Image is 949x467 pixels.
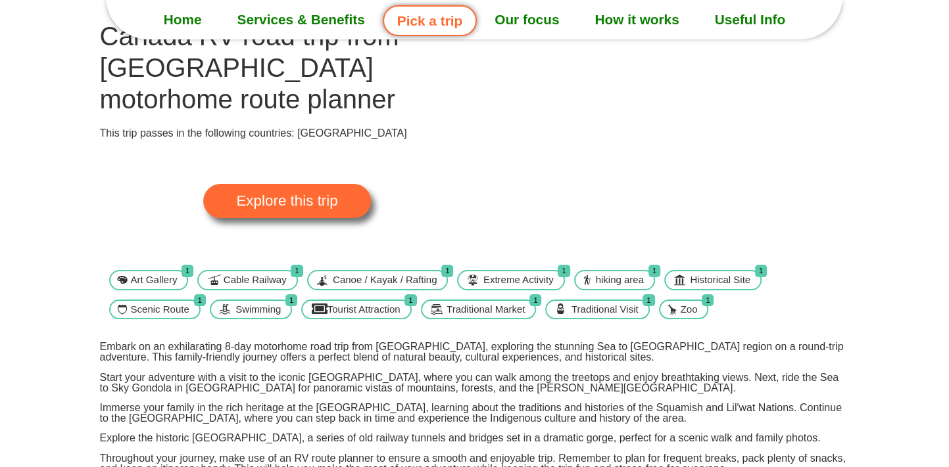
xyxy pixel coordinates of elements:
span: Tourist Attraction [324,302,404,317]
span: Swimming [232,302,284,317]
span: Canoe / Kayak / Rafting [329,273,440,288]
span: 1 [648,265,660,277]
span: 1 [291,265,303,277]
a: Useful Info [697,3,803,36]
a: Services & Benefits [219,3,382,36]
span: This trip passes in the following countries: [GEOGRAPHIC_DATA] [100,127,407,139]
span: 1 [285,294,297,307]
h1: Canada RV road trip from [GEOGRAPHIC_DATA] motorhome route planner [100,20,475,115]
a: Our focus [477,3,577,36]
span: hiking area [593,273,647,288]
span: Traditional Visit [568,302,642,317]
span: Historical Site [687,273,754,288]
span: Zoo [677,302,701,317]
span: 1 [529,294,541,307]
span: 1 [702,294,714,307]
span: Cable Railway [220,273,290,288]
p: Embark on an exhilarating 8-day motorhome road trip from [GEOGRAPHIC_DATA], exploring the stunnin... [100,342,850,363]
span: 1 [643,294,654,307]
span: Traditional Market [443,302,529,317]
p: Immerse your family in the rich heritage at the [GEOGRAPHIC_DATA], learning about the traditions ... [100,403,850,424]
nav: Menu [106,3,842,36]
span: Extreme Activity [480,273,557,288]
span: 1 [182,265,193,277]
span: 1 [755,265,767,277]
span: Explore this trip [236,194,337,208]
span: Scenic Route [128,302,193,317]
a: Home [146,3,220,36]
p: Start your adventure with a visit to the iconic [GEOGRAPHIC_DATA], where you can walk among the t... [100,372,850,393]
span: Art Gallery [128,273,181,288]
span: 1 [404,294,416,307]
span: 1 [441,265,453,277]
span: 1 [194,294,206,307]
p: Explore the historic [GEOGRAPHIC_DATA], a series of old railway tunnels and bridges set in a dram... [100,433,850,443]
a: Explore this trip [203,184,370,218]
a: How it works [577,3,696,36]
a: Pick a trip [383,5,477,36]
span: 1 [558,265,570,277]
